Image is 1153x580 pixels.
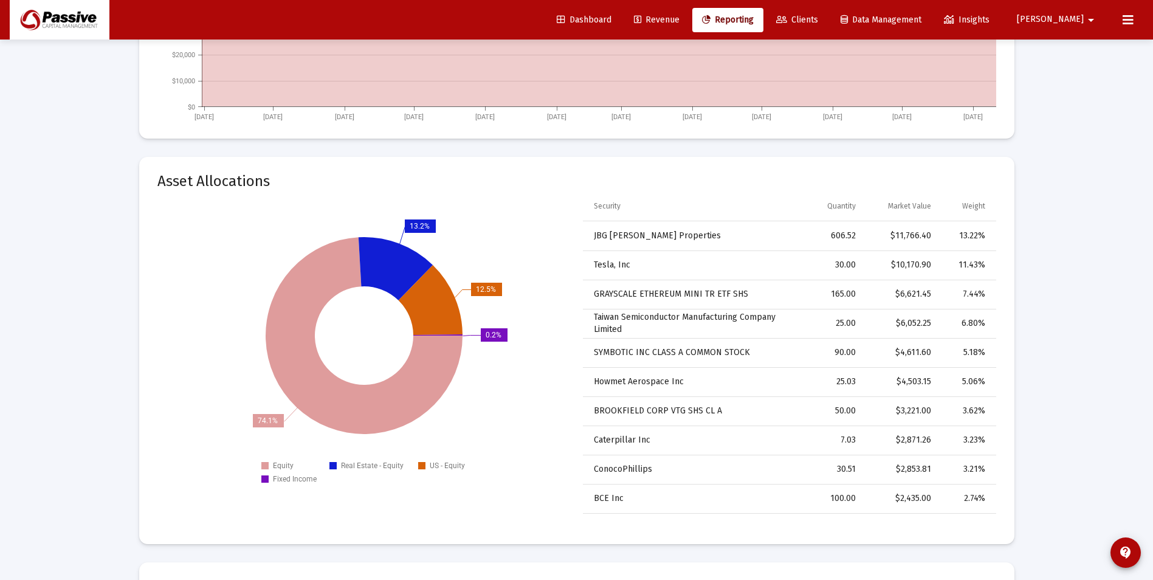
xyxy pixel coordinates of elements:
[157,175,270,187] mat-card-title: Asset Allocations
[583,309,804,338] td: Taiwan Semiconductor Manufacturing Company Limited
[948,288,985,300] div: 7.44%
[583,221,804,250] td: JBG [PERSON_NAME] Properties
[962,201,985,211] div: Weight
[804,309,864,338] td: 25.00
[892,113,912,121] text: [DATE]
[948,347,985,359] div: 5.18%
[944,15,990,25] span: Insights
[864,280,940,309] td: $6,621.45
[583,280,804,309] td: GRAYSCALE ETHEREUM MINI TR ETF SHS
[547,8,621,32] a: Dashboard
[804,250,864,280] td: 30.00
[864,426,940,455] td: $2,871.26
[583,250,804,280] td: Tesla, Inc
[172,77,195,85] text: $10,000
[258,416,278,425] text: 74.1%
[864,455,940,484] td: $2,853.81
[948,317,985,330] div: 6.80%
[583,396,804,426] td: BROOKFIELD CORP VTG SHS CL A
[934,8,999,32] a: Insights
[188,103,195,111] text: $0
[804,221,864,250] td: 606.52
[583,455,804,484] td: ConocoPhillips
[948,492,985,505] div: 2.74%
[766,8,828,32] a: Clients
[948,259,985,271] div: 11.43%
[864,250,940,280] td: $10,170.90
[804,396,864,426] td: 50.00
[683,113,702,121] text: [DATE]
[804,426,864,455] td: 7.03
[804,338,864,367] td: 90.00
[948,434,985,446] div: 3.23%
[940,192,996,221] td: Column Weight
[864,221,940,250] td: $11,766.40
[963,113,983,121] text: [DATE]
[702,15,754,25] span: Reporting
[692,8,763,32] a: Reporting
[831,8,931,32] a: Data Management
[948,230,985,242] div: 13.22%
[583,192,996,514] div: Data grid
[404,113,423,121] text: [DATE]
[948,463,985,475] div: 3.21%
[430,461,465,470] text: US - Equity
[752,113,771,121] text: [DATE]
[475,113,495,121] text: [DATE]
[841,15,921,25] span: Data Management
[804,455,864,484] td: 30.51
[583,192,804,221] td: Column Security
[583,367,804,396] td: Howmet Aerospace Inc
[273,461,294,470] text: Equity
[335,113,354,121] text: [DATE]
[804,484,864,513] td: 100.00
[594,201,621,211] div: Security
[611,113,631,121] text: [DATE]
[410,222,430,230] text: 13.2%
[341,461,404,470] text: Real Estate - Equity
[547,113,566,121] text: [DATE]
[1002,7,1113,32] button: [PERSON_NAME]
[827,201,856,211] div: Quantity
[948,405,985,417] div: 3.62%
[864,338,940,367] td: $4,611.60
[1017,15,1084,25] span: [PERSON_NAME]
[1118,545,1133,560] mat-icon: contact_support
[888,201,931,211] div: Market Value
[804,192,864,221] td: Column Quantity
[557,15,611,25] span: Dashboard
[776,15,818,25] span: Clients
[476,285,496,294] text: 12.5%
[823,113,842,121] text: [DATE]
[864,396,940,426] td: $3,221.00
[172,51,195,59] text: $20,000
[804,367,864,396] td: 25.03
[864,192,940,221] td: Column Market Value
[583,426,804,455] td: Caterpillar Inc
[948,376,985,388] div: 5.06%
[634,15,680,25] span: Revenue
[263,113,282,121] text: [DATE]
[1084,8,1098,32] mat-icon: arrow_drop_down
[273,475,317,483] text: Fixed Income
[804,280,864,309] td: 165.00
[864,309,940,338] td: $6,052.25
[19,8,100,32] img: Dashboard
[583,484,804,513] td: BCE Inc
[864,484,940,513] td: $2,435.00
[583,338,804,367] td: SYMBOTIC INC CLASS A COMMON STOCK
[486,331,501,339] text: 0.2%
[864,367,940,396] td: $4,503.15
[624,8,689,32] a: Revenue
[194,113,213,121] text: [DATE]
